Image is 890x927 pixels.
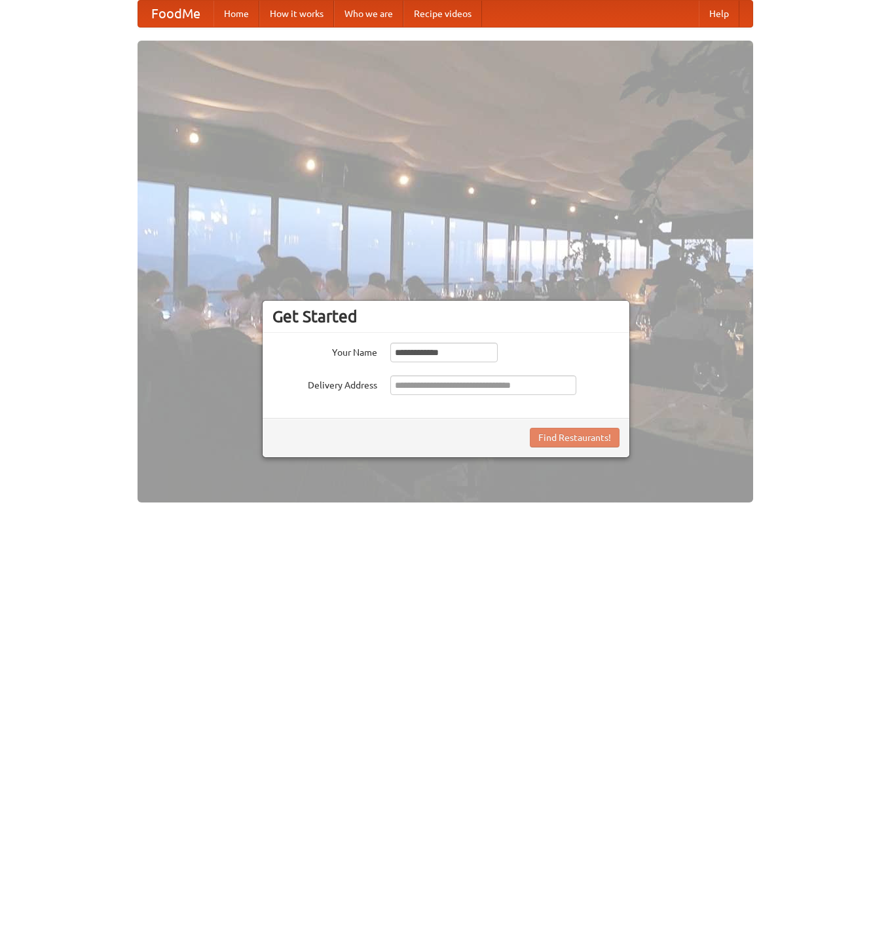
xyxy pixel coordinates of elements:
[334,1,403,27] a: Who we are
[699,1,739,27] a: Help
[213,1,259,27] a: Home
[259,1,334,27] a: How it works
[138,1,213,27] a: FoodMe
[530,428,620,447] button: Find Restaurants!
[272,375,377,392] label: Delivery Address
[403,1,482,27] a: Recipe videos
[272,307,620,326] h3: Get Started
[272,343,377,359] label: Your Name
